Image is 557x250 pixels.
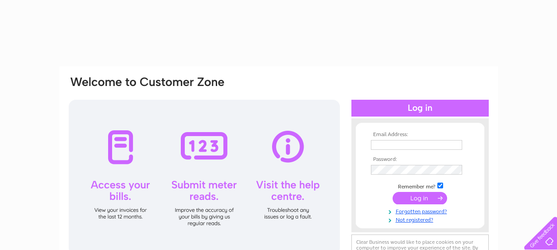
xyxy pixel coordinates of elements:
[371,207,471,215] a: Forgotten password?
[371,215,471,223] a: Not registered?
[369,181,471,190] td: Remember me?
[393,192,447,204] input: Submit
[369,156,471,163] th: Password:
[369,132,471,138] th: Email Address:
